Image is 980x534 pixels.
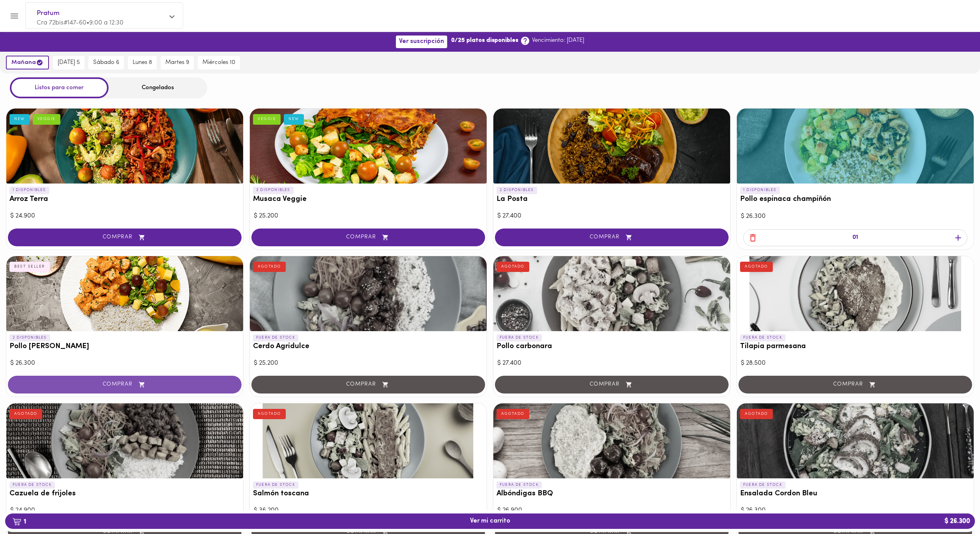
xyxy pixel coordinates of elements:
[497,187,537,194] p: 2 DISPONIBLES
[497,212,726,221] div: $ 27.400
[37,8,164,19] span: Pratum
[109,77,207,98] div: Congelados
[740,187,780,194] p: 1 DISPONIBLES
[128,56,157,69] button: lunes 8
[493,256,730,331] div: Pollo carbonara
[737,403,974,478] div: Ensalada Cordon Bleu
[497,490,727,498] h3: Albóndigas BBQ
[254,359,483,368] div: $ 25.200
[740,482,785,489] p: FUERA DE STOCK
[93,59,119,66] span: sábado 6
[934,488,972,526] iframe: Messagebird Livechat Widget
[532,36,584,45] p: Vencimiento: [DATE]
[9,334,50,341] p: 2 DISPONIBLES
[740,343,971,351] h3: Tilapia parmesana
[10,359,239,368] div: $ 26.300
[7,516,31,527] b: 1
[505,234,719,241] span: COMPRAR
[470,517,510,525] span: Ver mi carrito
[253,409,286,419] div: AGOTADO
[9,482,55,489] p: FUERA DE STOCK
[497,409,529,419] div: AGOTADO
[161,56,194,69] button: martes 9
[253,195,483,204] h3: Musaca Veggie
[497,506,726,515] div: $ 26.900
[33,114,60,124] div: VEGGIE
[9,409,42,419] div: AGOTADO
[11,59,43,66] span: mañana
[741,212,970,221] div: $ 26.300
[495,229,729,246] button: COMPRAR
[740,195,971,204] h3: Pollo espinaca champiñón
[165,59,189,66] span: martes 9
[8,229,242,246] button: COMPRAR
[853,233,858,242] p: 01
[284,114,304,124] div: NEW
[737,256,974,331] div: Tilapia parmesana
[133,59,152,66] span: lunes 8
[9,187,49,194] p: 1 DISPONIBLES
[253,262,286,272] div: AGOTADO
[8,376,242,393] button: COMPRAR
[253,482,298,489] p: FUERA DE STOCK
[58,59,80,66] span: [DATE] 5
[253,187,294,194] p: 3 DISPONIBLES
[253,343,483,351] h3: Cerdo Agridulce
[740,262,773,272] div: AGOTADO
[5,6,24,26] button: Menu
[250,403,487,478] div: Salmón toscana
[6,403,243,478] div: Cazuela de frijoles
[12,518,21,526] img: cart.png
[740,334,785,341] p: FUERA DE STOCK
[396,36,447,48] button: Ver suscripción
[18,381,232,388] span: COMPRAR
[497,343,727,351] h3: Pollo carbonara
[5,513,975,529] button: 1Ver mi carrito$ 26.300
[10,212,239,221] div: $ 24.900
[741,359,970,368] div: $ 28.500
[6,109,243,184] div: Arroz Terra
[741,506,970,515] div: $ 26.300
[497,359,726,368] div: $ 27.400
[261,234,475,241] span: COMPRAR
[37,20,124,26] span: Cra 72bis#147-60 • 9:00 a 12:30
[9,343,240,351] h3: Pollo [PERSON_NAME]
[10,77,109,98] div: Listos para comer
[493,403,730,478] div: Albóndigas BBQ
[251,229,485,246] button: COMPRAR
[250,109,487,184] div: Musaca Veggie
[253,114,281,124] div: VEGGIE
[497,482,542,489] p: FUERA DE STOCK
[740,409,773,419] div: AGOTADO
[198,56,240,69] button: miércoles 10
[254,506,483,515] div: $ 36.200
[497,195,727,204] h3: La Posta
[10,506,239,515] div: $ 24.900
[253,334,298,341] p: FUERA DE STOCK
[9,490,240,498] h3: Cazuela de frijoles
[250,256,487,331] div: Cerdo Agridulce
[497,262,529,272] div: AGOTADO
[6,56,49,69] button: mañana
[88,56,124,69] button: sábado 6
[9,114,30,124] div: NEW
[9,262,50,272] div: BEST SELLER
[18,234,232,241] span: COMPRAR
[497,334,542,341] p: FUERA DE STOCK
[399,38,444,45] span: Ver suscripción
[6,256,243,331] div: Pollo Tikka Massala
[9,195,240,204] h3: Arroz Terra
[253,490,483,498] h3: Salmón toscana
[737,109,974,184] div: Pollo espinaca champiñón
[451,36,518,45] b: 0/25 platos disponibles
[740,490,971,498] h3: Ensalada Cordon Bleu
[493,109,730,184] div: La Posta
[202,59,235,66] span: miércoles 10
[254,212,483,221] div: $ 25.200
[53,56,84,69] button: [DATE] 5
